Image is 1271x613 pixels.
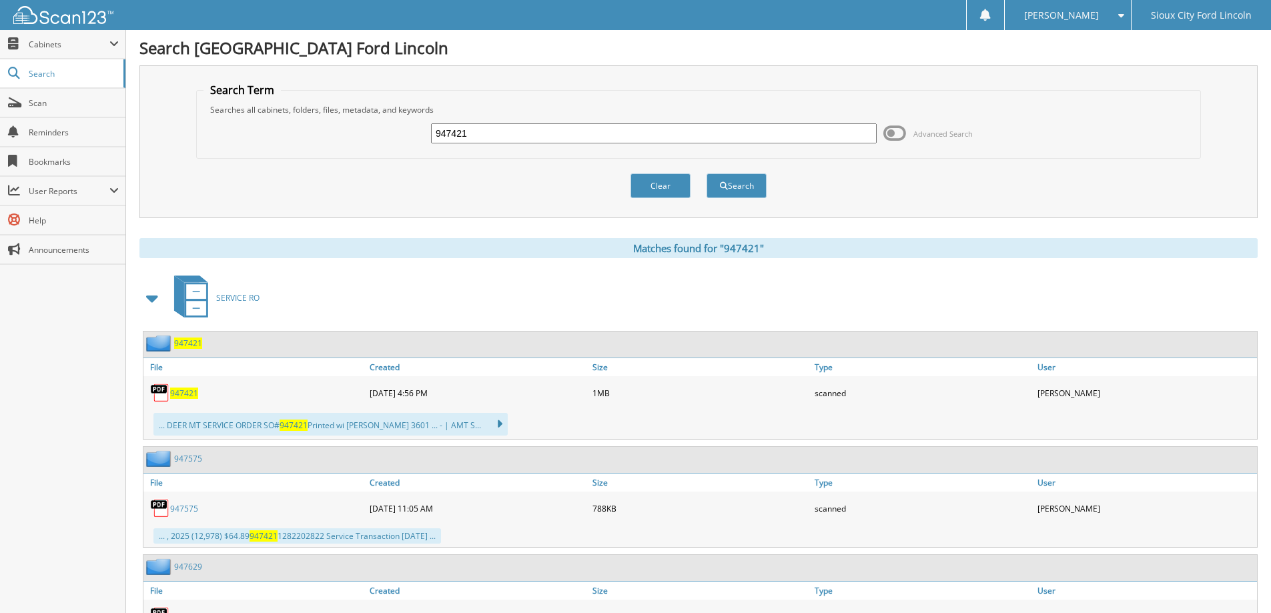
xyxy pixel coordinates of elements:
[150,383,170,403] img: PDF.png
[203,104,1194,115] div: Searches all cabinets, folders, files, metadata, and keywords
[174,561,202,572] a: 947629
[146,450,174,467] img: folder2.png
[811,474,1034,492] a: Type
[707,173,767,198] button: Search
[143,582,366,600] a: File
[366,495,589,522] div: [DATE] 11:05 AM
[146,335,174,352] img: folder2.png
[29,68,117,79] span: Search
[811,495,1034,522] div: scanned
[1151,11,1252,19] span: Sioux City Ford Lincoln
[811,380,1034,406] div: scanned
[589,582,812,600] a: Size
[366,474,589,492] a: Created
[366,358,589,376] a: Created
[143,358,366,376] a: File
[153,528,441,544] div: ... , 2025 (12,978) $64.89 1282202822 Service Transaction [DATE] ...
[216,292,260,303] span: SERVICE RO
[589,358,812,376] a: Size
[366,380,589,406] div: [DATE] 4:56 PM
[1034,380,1257,406] div: [PERSON_NAME]
[1034,495,1257,522] div: [PERSON_NAME]
[203,83,281,97] legend: Search Term
[250,530,278,542] span: 947421
[366,582,589,600] a: Created
[29,215,119,226] span: Help
[1024,11,1099,19] span: [PERSON_NAME]
[913,129,973,139] span: Advanced Search
[29,97,119,109] span: Scan
[13,6,113,24] img: scan123-logo-white.svg
[153,413,508,436] div: ... DEER MT SERVICE ORDER SO# Printed wi [PERSON_NAME] 3601 ... - | AMT S...
[589,495,812,522] div: 788KB
[29,39,109,50] span: Cabinets
[170,388,198,399] a: 947421
[139,238,1258,258] div: Matches found for "947421"
[166,271,260,324] a: SERVICE RO
[1034,582,1257,600] a: User
[174,453,202,464] a: 947575
[29,156,119,167] span: Bookmarks
[29,185,109,197] span: User Reports
[1034,474,1257,492] a: User
[589,380,812,406] div: 1MB
[174,338,202,349] a: 947421
[143,474,366,492] a: File
[1034,358,1257,376] a: User
[29,127,119,138] span: Reminders
[811,358,1034,376] a: Type
[170,503,198,514] a: 947575
[29,244,119,255] span: Announcements
[630,173,691,198] button: Clear
[139,37,1258,59] h1: Search [GEOGRAPHIC_DATA] Ford Lincoln
[150,498,170,518] img: PDF.png
[589,474,812,492] a: Size
[1204,549,1271,613] iframe: Chat Widget
[146,558,174,575] img: folder2.png
[811,582,1034,600] a: Type
[280,420,308,431] span: 947421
